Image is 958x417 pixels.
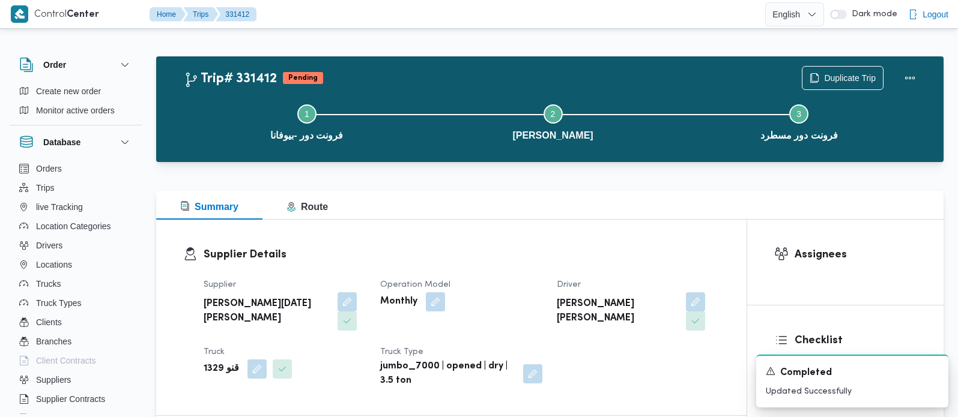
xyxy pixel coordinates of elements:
span: Client Contracts [36,353,96,368]
span: Truck [204,348,225,356]
b: [PERSON_NAME][DATE] [PERSON_NAME] [204,297,329,326]
span: Orders [36,161,62,176]
span: Truck Type [380,348,423,356]
button: Client Contracts [14,351,137,370]
span: Locations [36,257,72,272]
span: Location Categories [36,219,111,233]
b: [PERSON_NAME] [PERSON_NAME] [557,297,678,326]
span: Pending [283,72,323,84]
span: Route [286,202,328,212]
iframe: chat widget [12,369,50,405]
span: live Tracking [36,200,83,214]
span: Suppliers [36,373,71,387]
span: [PERSON_NAME] [512,128,593,143]
button: live Tracking [14,197,137,217]
h3: Database [43,135,80,149]
button: Database [19,135,132,149]
button: Supplier Contracts [14,389,137,409]
button: Order [19,58,132,72]
button: Branches [14,332,137,351]
button: Suppliers [14,370,137,389]
b: Center [67,10,99,19]
span: Branches [36,334,71,349]
button: Orders [14,159,137,178]
button: فرونت دور -بيوفانا [184,90,430,152]
span: 1 [305,109,309,119]
span: Supplier [204,281,236,289]
button: 331412 [216,7,256,22]
h3: Order [43,58,66,72]
span: Operation Model [380,281,450,289]
span: Dark mode [847,10,897,19]
span: Monitor active orders [36,103,115,118]
button: Drivers [14,236,137,255]
button: Duplicate Trip [802,66,884,90]
button: Trips [183,7,218,22]
button: [PERSON_NAME] [430,90,676,152]
span: Trips [36,181,55,195]
b: Monthly [380,295,417,309]
span: 2 [551,109,556,119]
button: Actions [898,66,922,90]
button: Home [150,7,186,22]
div: Notification [766,365,939,380]
span: Duplicate Trip [824,71,876,85]
button: Truck Types [14,293,137,313]
span: فرونت دور -بيوفانا [270,128,343,143]
h2: Trip# 331412 [184,71,277,87]
span: Create new order [36,84,101,98]
span: Drivers [36,238,62,253]
span: Clients [36,315,62,329]
span: Supplier Contracts [36,392,105,406]
button: Location Categories [14,217,137,236]
span: Trucks [36,277,61,291]
span: Truck Types [36,296,81,310]
button: Clients [14,313,137,332]
button: Logout [903,2,953,26]
h3: Checklist [795,332,917,349]
button: Trucks [14,274,137,293]
button: Trips [14,178,137,197]
div: Order [10,82,142,125]
span: 3 [796,109,801,119]
span: Logout [923,7,948,22]
b: قنو 1329 [204,362,239,376]
b: jumbo_7000 | opened | dry | 3.5 ton [380,359,515,388]
h3: Assignees [795,247,917,263]
span: فرونت دور مسطرد [760,128,838,143]
h3: Supplier Details [204,247,720,263]
button: Locations [14,255,137,274]
b: Pending [288,74,318,82]
span: Completed [780,366,832,380]
button: Create new order [14,82,137,101]
span: Summary [180,202,238,212]
p: Updated Successfully [766,385,939,398]
img: X8yXhbKr1z7QwAAAABJRU5ErkJggg== [11,5,28,23]
button: Monitor active orders [14,101,137,120]
button: فرونت دور مسطرد [676,90,922,152]
span: Driver [557,281,581,289]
